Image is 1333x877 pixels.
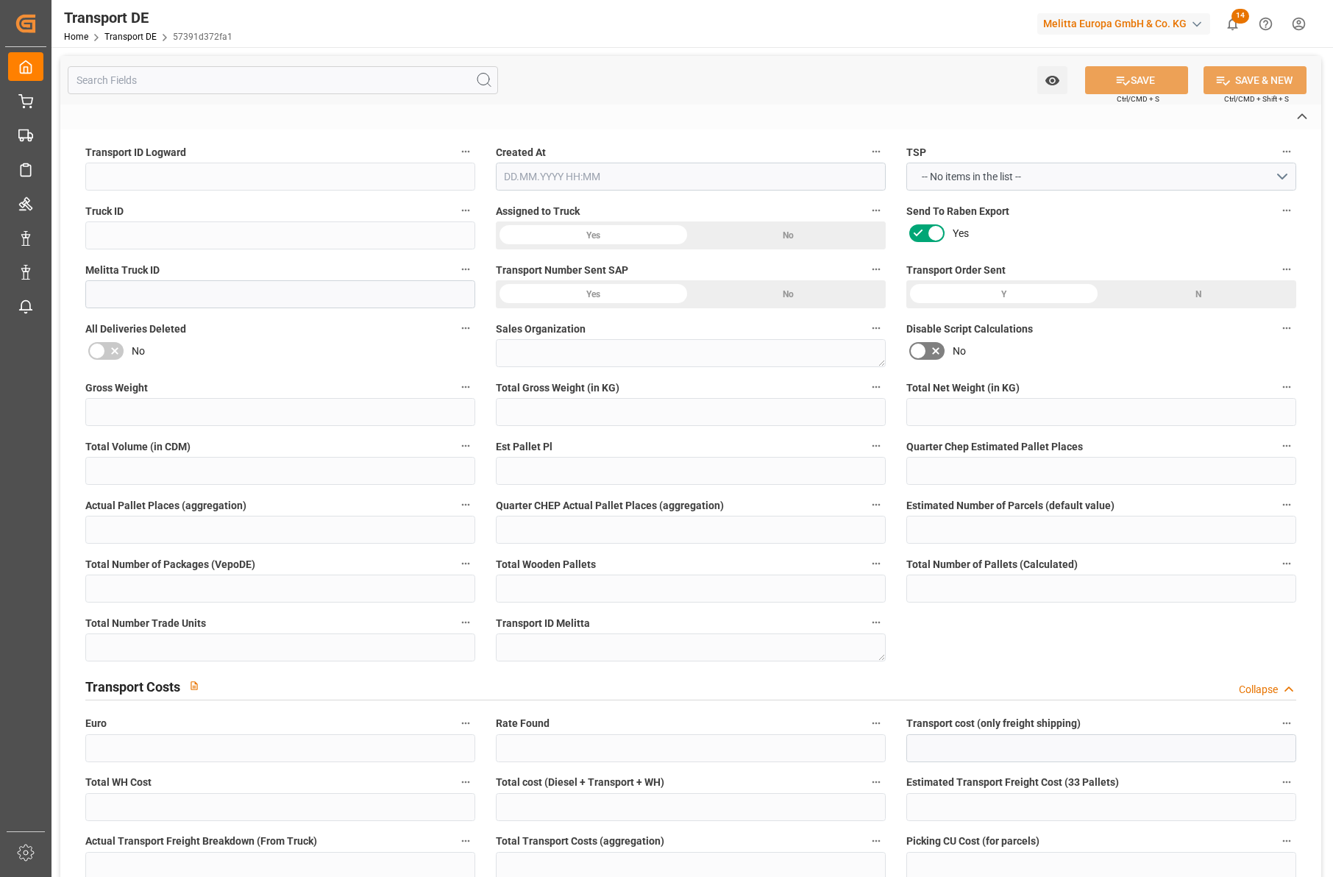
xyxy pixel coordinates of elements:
button: View description [180,672,208,700]
button: Melitta Europa GmbH & Co. KG [1037,10,1216,38]
button: open menu [906,163,1296,191]
span: Ctrl/CMD + Shift + S [1224,93,1289,104]
span: Total Wooden Pallets [496,557,596,572]
button: Transport Order Sent [1277,260,1296,279]
button: Quarter Chep Estimated Pallet Places [1277,436,1296,455]
span: Quarter CHEP Actual Pallet Places (aggregation) [496,498,724,514]
button: Truck ID [456,201,475,220]
span: Sales Organization [496,322,586,337]
span: Euro [85,716,107,731]
span: Send To Raben Export [906,204,1009,219]
button: Total WH Cost [456,773,475,792]
span: Total Volume (in CDM) [85,439,191,455]
button: Est Pallet Pl [867,436,886,455]
span: Gross Weight [85,380,148,396]
button: show 14 new notifications [1216,7,1249,40]
button: Euro [456,714,475,733]
span: Ctrl/CMD + S [1117,93,1159,104]
button: Quarter CHEP Actual Pallet Places (aggregation) [867,495,886,514]
span: Total Transport Costs (aggregation) [496,834,664,849]
span: Total Number Trade Units [85,616,206,631]
button: Transport Number Sent SAP [867,260,886,279]
span: Rate Found [496,716,550,731]
button: open menu [1037,66,1067,94]
button: Help Center [1249,7,1282,40]
span: Transport Order Sent [906,263,1006,278]
button: Total Transport Costs (aggregation) [867,831,886,851]
button: Transport ID Logward [456,142,475,161]
span: Total Number of Packages (VepoDE) [85,557,255,572]
span: Quarter Chep Estimated Pallet Places [906,439,1083,455]
span: Transport ID Melitta [496,616,590,631]
span: Picking CU Cost (for parcels) [906,834,1039,849]
span: Actual Transport Freight Breakdown (From Truck) [85,834,317,849]
div: Collapse [1239,682,1278,697]
span: All Deliveries Deleted [85,322,186,337]
button: Rate Found [867,714,886,733]
span: Estimated Number of Parcels (default value) [906,498,1115,514]
span: Created At [496,145,546,160]
button: Picking CU Cost (for parcels) [1277,831,1296,851]
span: TSP [906,145,926,160]
button: Sales Organization [867,319,886,338]
span: Actual Pallet Places (aggregation) [85,498,246,514]
button: Total Net Weight (in KG) [1277,377,1296,397]
span: Estimated Transport Freight Cost (33 Pallets) [906,775,1119,790]
button: Send To Raben Export [1277,201,1296,220]
a: Home [64,32,88,42]
button: SAVE [1085,66,1188,94]
button: Transport cost (only freight shipping) [1277,714,1296,733]
span: Est Pallet Pl [496,439,552,455]
span: Assigned to Truck [496,204,580,219]
span: No [132,344,145,359]
div: Melitta Europa GmbH & Co. KG [1037,13,1210,35]
span: Yes [953,226,969,241]
button: Total cost (Diesel + Transport + WH) [867,773,886,792]
button: Total Volume (in CDM) [456,436,475,455]
button: All Deliveries Deleted [456,319,475,338]
span: Transport cost (only freight shipping) [906,716,1081,731]
span: Transport ID Logward [85,145,186,160]
span: Total Net Weight (in KG) [906,380,1020,396]
a: Transport DE [104,32,157,42]
button: Total Number of Pallets (Calculated) [1277,554,1296,573]
span: Transport Number Sent SAP [496,263,628,278]
span: Total cost (Diesel + Transport + WH) [496,775,664,790]
button: TSP [1277,142,1296,161]
button: SAVE & NEW [1204,66,1307,94]
div: Transport DE [64,7,232,29]
button: Total Wooden Pallets [867,554,886,573]
button: Actual Pallet Places (aggregation) [456,495,475,514]
span: Truck ID [85,204,124,219]
span: 14 [1231,9,1249,24]
button: Transport ID Melitta [867,613,886,632]
span: Total Number of Pallets (Calculated) [906,557,1078,572]
button: Total Number Trade Units [456,613,475,632]
button: Actual Transport Freight Breakdown (From Truck) [456,831,475,851]
span: No [953,344,966,359]
button: Gross Weight [456,377,475,397]
span: Total Gross Weight (in KG) [496,380,619,396]
button: Estimated Transport Freight Cost (33 Pallets) [1277,773,1296,792]
input: DD.MM.YYYY HH:MM [496,163,886,191]
button: Created At [867,142,886,161]
span: Melitta Truck ID [85,263,160,278]
button: Assigned to Truck [867,201,886,220]
button: Estimated Number of Parcels (default value) [1277,495,1296,514]
span: -- No items in the list -- [914,169,1028,185]
h2: Transport Costs [85,677,180,697]
button: Total Number of Packages (VepoDE) [456,554,475,573]
button: Disable Script Calculations [1277,319,1296,338]
input: Search Fields [68,66,498,94]
button: Melitta Truck ID [456,260,475,279]
button: Total Gross Weight (in KG) [867,377,886,397]
span: Disable Script Calculations [906,322,1033,337]
span: Total WH Cost [85,775,152,790]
